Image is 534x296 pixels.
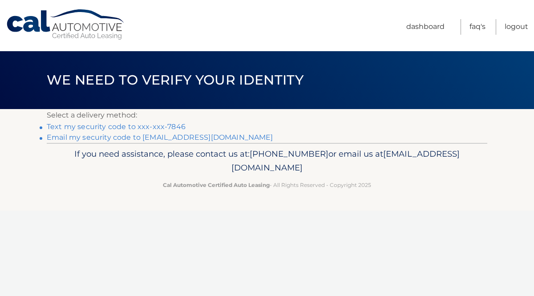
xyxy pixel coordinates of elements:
[47,72,303,88] span: We need to verify your identity
[163,182,270,188] strong: Cal Automotive Certified Auto Leasing
[505,19,528,35] a: Logout
[406,19,445,35] a: Dashboard
[47,109,487,122] p: Select a delivery method:
[250,149,328,159] span: [PHONE_NUMBER]
[53,147,481,175] p: If you need assistance, please contact us at: or email us at
[469,19,485,35] a: FAQ's
[53,180,481,190] p: - All Rights Reserved - Copyright 2025
[47,122,186,131] a: Text my security code to xxx-xxx-7846
[6,9,126,41] a: Cal Automotive
[47,133,273,142] a: Email my security code to [EMAIL_ADDRESS][DOMAIN_NAME]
